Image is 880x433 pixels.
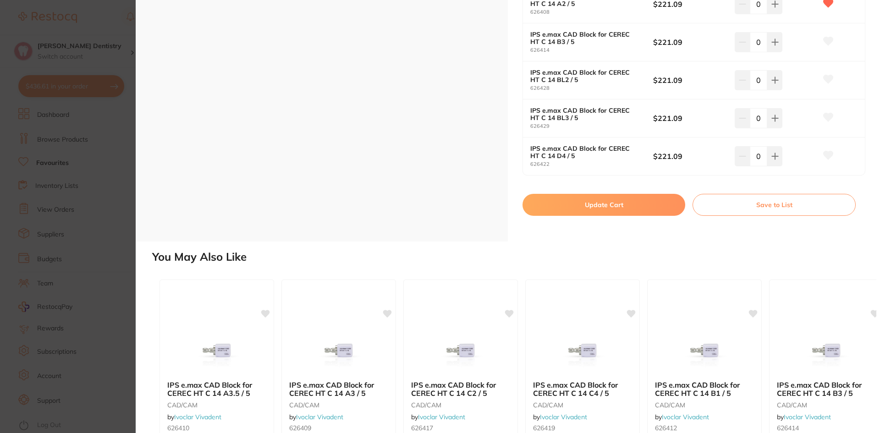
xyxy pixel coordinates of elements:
img: IPS e.max CAD Block for CEREC HT C 14 B1 / 5 [675,328,734,373]
b: IPS e.max CAD Block for CEREC HT C 14 C2 / 5 [411,381,510,398]
span: by [289,413,343,421]
img: IPS e.max CAD Block for CEREC HT C 14 A3 / 5 [309,328,368,373]
small: CAD/CAM [289,401,388,409]
b: $221.09 [653,37,727,47]
b: $221.09 [653,113,727,123]
img: IPS e.max CAD Block for CEREC HT C 14 C4 / 5 [553,328,612,373]
small: CAD/CAM [655,401,754,409]
img: IPS e.max CAD Block for CEREC HT C 14 C2 / 5 [431,328,490,373]
small: 626408 [530,9,653,15]
b: IPS e.max CAD Block for CEREC HT C 14 BL2 / 5 [530,69,641,83]
b: IPS e.max CAD Block for CEREC HT C 14 B3 / 5 [530,31,641,45]
img: IPS e.max CAD Block for CEREC HT C 14 B3 / 5 [797,328,856,373]
small: 626417 [411,424,510,432]
small: 626412 [655,424,754,432]
small: CAD/CAM [411,401,510,409]
img: IPS e.max CAD Block for CEREC HT C 14 A3.5 / 5 [187,328,247,373]
b: $221.09 [653,151,727,161]
small: 626409 [289,424,388,432]
a: Ivoclar Vivadent [662,413,709,421]
a: Ivoclar Vivadent [174,413,221,421]
b: IPS e.max CAD Block for CEREC HT C 14 A3 / 5 [289,381,388,398]
small: 626414 [777,424,876,432]
small: 626422 [530,161,653,167]
b: IPS e.max CAD Block for CEREC HT C 14 D4 / 5 [530,145,641,159]
span: by [655,413,709,421]
small: 626429 [530,123,653,129]
b: $221.09 [653,75,727,85]
small: 626414 [530,47,653,53]
b: IPS e.max CAD Block for CEREC HT C 14 B3 / 5 [777,381,876,398]
small: CAD/CAM [533,401,632,409]
b: IPS e.max CAD Block for CEREC HT C 14 A3.5 / 5 [167,381,266,398]
small: CAD/CAM [777,401,876,409]
a: Ivoclar Vivadent [418,413,465,421]
small: 626419 [533,424,632,432]
span: by [777,413,831,421]
b: IPS e.max CAD Block for CEREC HT C 14 C4 / 5 [533,381,632,398]
h2: You May Also Like [152,251,876,263]
small: CAD/CAM [167,401,266,409]
small: 626428 [530,85,653,91]
a: Ivoclar Vivadent [540,413,587,421]
small: 626410 [167,424,266,432]
a: Ivoclar Vivadent [784,413,831,421]
a: Ivoclar Vivadent [296,413,343,421]
b: IPS e.max CAD Block for CEREC HT C 14 BL3 / 5 [530,107,641,121]
span: by [533,413,587,421]
button: Update Cart [522,194,685,216]
button: Save to List [693,194,856,216]
span: by [411,413,465,421]
b: IPS e.max CAD Block for CEREC HT C 14 B1 / 5 [655,381,754,398]
span: by [167,413,221,421]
